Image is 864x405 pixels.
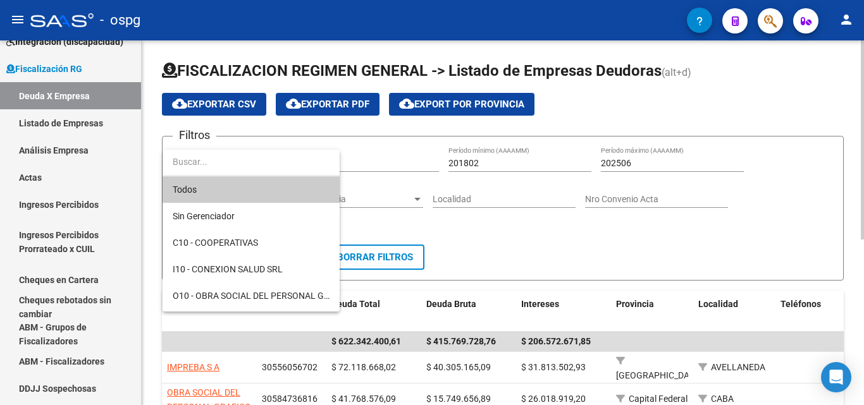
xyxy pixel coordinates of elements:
span: O10 - OBRA SOCIAL DEL PERSONAL GRAFICO [173,291,355,301]
span: I10 - CONEXION SALUD SRL [173,264,283,274]
span: Todos [173,176,330,203]
div: Open Intercom Messenger [821,362,851,392]
input: dropdown search [163,148,340,175]
span: C10 - COOPERATIVAS [173,238,258,248]
span: Sin Gerenciador [173,211,235,221]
